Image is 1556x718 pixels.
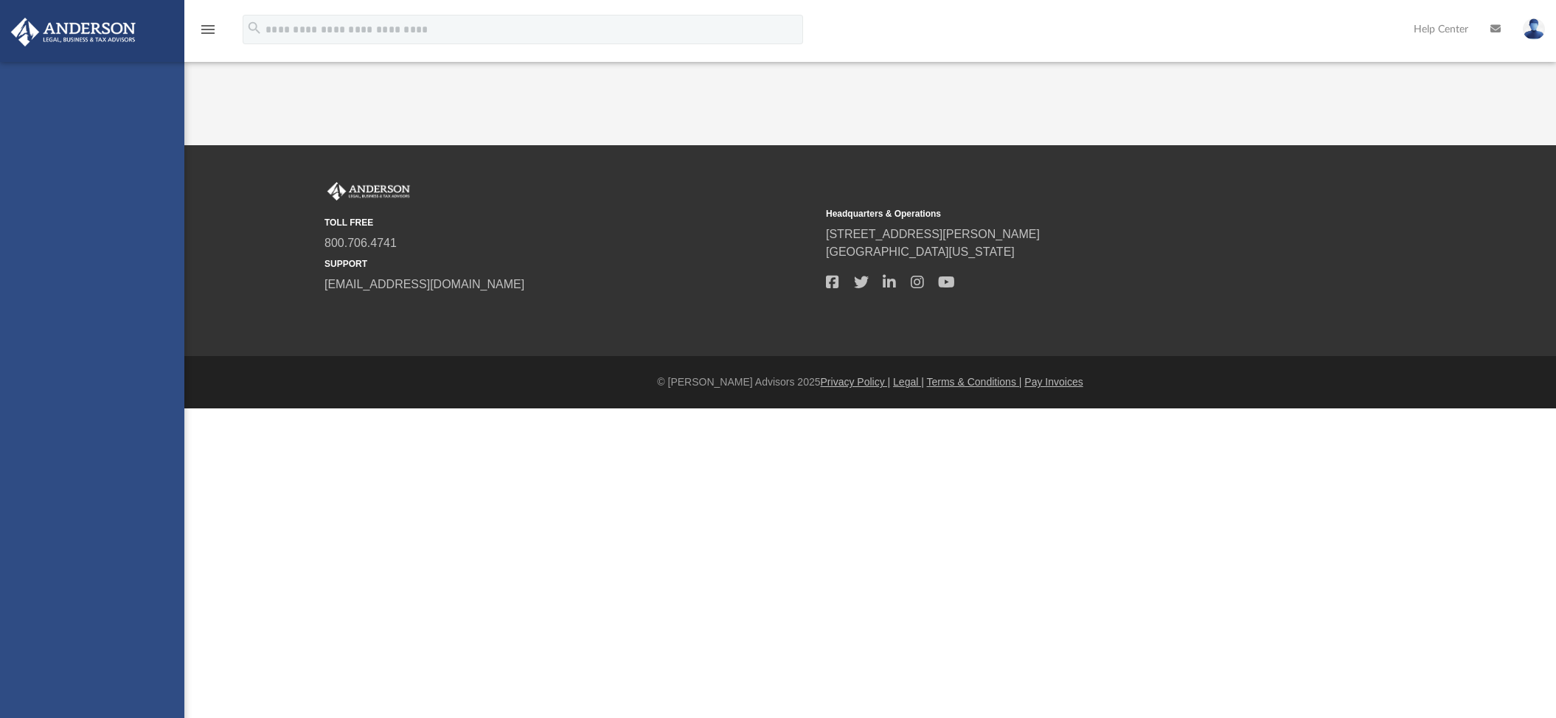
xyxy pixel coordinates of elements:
a: menu [199,28,217,38]
img: Anderson Advisors Platinum Portal [324,182,413,201]
img: Anderson Advisors Platinum Portal [7,18,140,46]
a: [GEOGRAPHIC_DATA][US_STATE] [826,245,1015,258]
div: © [PERSON_NAME] Advisors 2025 [184,374,1556,390]
a: Legal | [893,376,924,388]
i: search [246,20,263,36]
a: [EMAIL_ADDRESS][DOMAIN_NAME] [324,278,524,290]
a: Terms & Conditions | [927,376,1022,388]
img: User Pic [1523,18,1545,40]
small: TOLL FREE [324,216,816,229]
a: 800.706.4741 [324,237,397,249]
a: [STREET_ADDRESS][PERSON_NAME] [826,228,1040,240]
small: SUPPORT [324,257,816,271]
a: Privacy Policy | [821,376,891,388]
i: menu [199,21,217,38]
a: Pay Invoices [1024,376,1083,388]
small: Headquarters & Operations [826,207,1317,220]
